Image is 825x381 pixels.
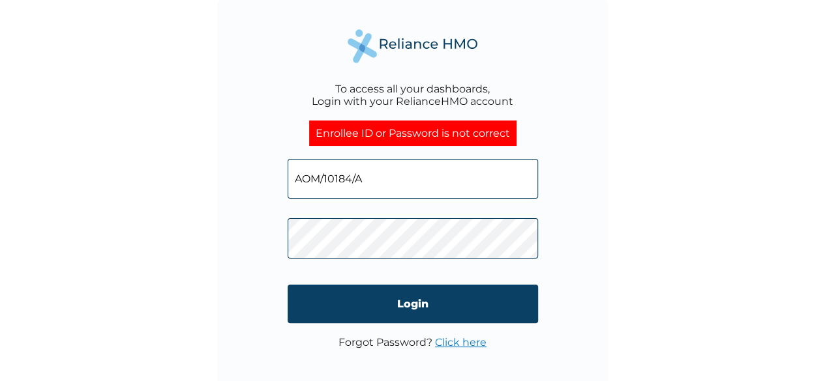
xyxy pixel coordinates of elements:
[312,83,513,107] div: To access all your dashboards, Login with your RelianceHMO account
[338,336,487,348] p: Forgot Password?
[348,29,478,63] img: Reliance Health's Logo
[288,285,538,323] input: Login
[288,159,538,199] input: Email address or HMO ID
[435,336,487,348] a: Click here
[309,120,517,146] div: Enrollee ID or Password is not correct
